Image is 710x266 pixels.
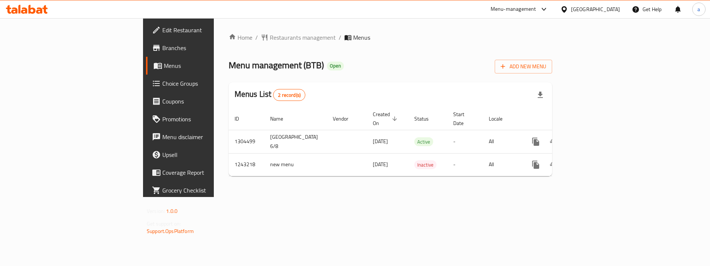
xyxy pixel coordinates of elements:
span: Version: [147,206,165,216]
td: All [483,153,521,176]
span: Created On [373,110,399,128]
span: 1.0.0 [166,206,177,216]
td: - [447,153,483,176]
span: Open [327,63,344,69]
span: Inactive [414,161,437,169]
div: Active [414,137,433,146]
button: Change Status [545,156,563,174]
span: Upsell [162,150,256,159]
span: Menu management ( BTB ) [229,57,324,73]
td: new menu [264,153,327,176]
a: Menu disclaimer [146,128,262,146]
div: Open [327,62,344,70]
span: Menu disclaimer [162,132,256,141]
a: Promotions [146,110,262,128]
a: Coverage Report [146,164,262,181]
span: Restaurants management [270,33,336,42]
h2: Menus List [235,89,305,101]
table: enhanced table [229,108,604,176]
span: [DATE] [373,137,388,146]
span: Coupons [162,97,256,106]
span: Menus [164,61,256,70]
nav: breadcrumb [229,33,552,42]
span: a [697,5,700,13]
span: Menus [353,33,370,42]
span: Start Date [453,110,474,128]
a: Menus [146,57,262,75]
a: Restaurants management [261,33,336,42]
span: Add New Menu [501,62,546,71]
a: Branches [146,39,262,57]
span: Coverage Report [162,168,256,177]
span: [DATE] [373,160,388,169]
div: Menu-management [491,5,536,14]
span: Locale [489,114,512,123]
a: Grocery Checklist [146,181,262,199]
span: Edit Restaurant [162,26,256,35]
span: Choice Groups [162,79,256,88]
button: Change Status [545,133,563,151]
a: Edit Restaurant [146,21,262,39]
button: more [527,156,545,174]
a: Choice Groups [146,75,262,92]
div: [GEOGRAPHIC_DATA] [571,5,620,13]
div: Total records count [273,89,305,101]
a: Upsell [146,146,262,164]
span: Vendor [333,114,358,123]
td: All [483,130,521,153]
span: Promotions [162,115,256,124]
span: ID [235,114,249,123]
button: more [527,133,545,151]
td: [GEOGRAPHIC_DATA] 6/8 [264,130,327,153]
span: Grocery Checklist [162,186,256,195]
button: Add New Menu [495,60,552,73]
span: Branches [162,43,256,52]
a: Coupons [146,92,262,110]
span: 2 record(s) [273,92,305,99]
span: Name [270,114,293,123]
span: Status [414,114,438,123]
a: Support.OpsPlatform [147,226,194,236]
span: Get support on: [147,219,181,229]
div: Export file [531,86,549,104]
th: Actions [521,108,604,130]
span: Active [414,138,433,146]
li: / [339,33,341,42]
td: - [447,130,483,153]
